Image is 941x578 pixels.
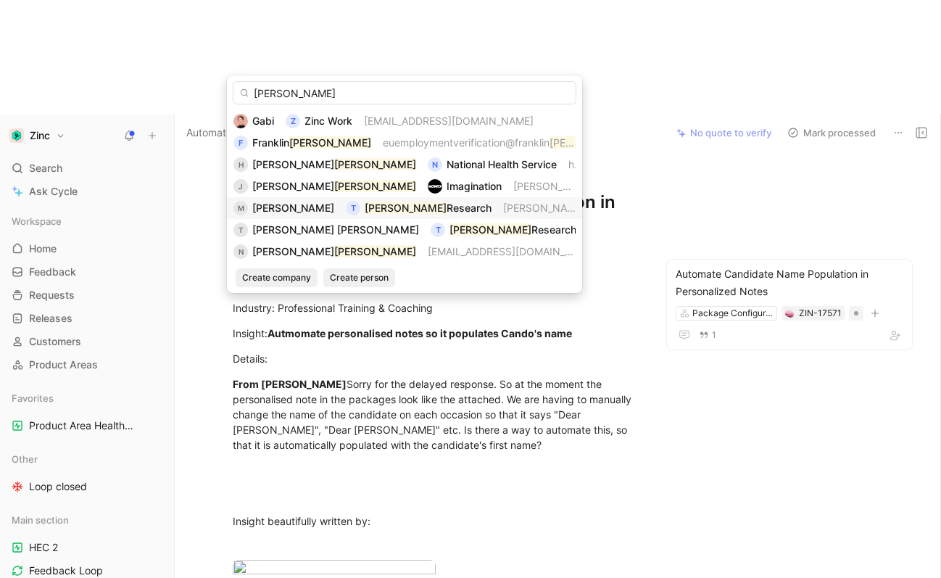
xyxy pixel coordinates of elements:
span: National Health Service [447,158,557,170]
mark: [PERSON_NAME] [334,180,416,192]
span: [PERSON_NAME] [252,245,334,257]
span: Research [531,223,576,236]
span: [EMAIL_ADDRESS][DOMAIN_NAME] [364,115,534,127]
mark: [PERSON_NAME] [449,223,531,236]
div: Z [286,114,300,128]
button: Create company [236,268,318,287]
span: Franklin [252,136,289,149]
span: Create company [242,271,311,285]
img: 9308943264611_213526d180747ef0b788_192.png [233,114,248,128]
div: T [346,201,360,215]
span: h. [568,158,583,170]
div: J [233,179,248,194]
span: Imagination [447,180,502,192]
span: Create person [330,271,389,285]
div: H [233,157,248,172]
mark: [PERSON_NAME] [334,158,416,170]
mark: [PERSON_NAME] [334,245,416,257]
span: Gabi [252,115,274,127]
button: Create person [323,268,395,287]
span: Research [447,202,492,214]
span: [PERSON_NAME] [252,202,334,214]
span: [PERSON_NAME] [252,180,334,192]
span: [EMAIL_ADDRESS][DOMAIN_NAME] [428,245,597,257]
span: [PERSON_NAME] [252,158,334,170]
div: F [233,136,248,150]
span: [PERSON_NAME]. [513,180,598,192]
mark: [PERSON_NAME] [289,136,371,149]
span: euemploymentverification@franklin [383,136,550,149]
span: [PERSON_NAME]@ [503,202,594,214]
div: N [233,244,248,259]
span: Zinc Work [304,115,352,127]
div: M [233,201,248,215]
span: [PERSON_NAME] [PERSON_NAME] [252,223,419,236]
input: Search... [233,81,576,104]
div: T [233,223,248,237]
div: N [428,157,442,172]
mark: [PERSON_NAME] [550,136,631,149]
div: T [431,223,445,237]
img: logo [428,179,442,194]
mark: [PERSON_NAME] [365,202,447,214]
